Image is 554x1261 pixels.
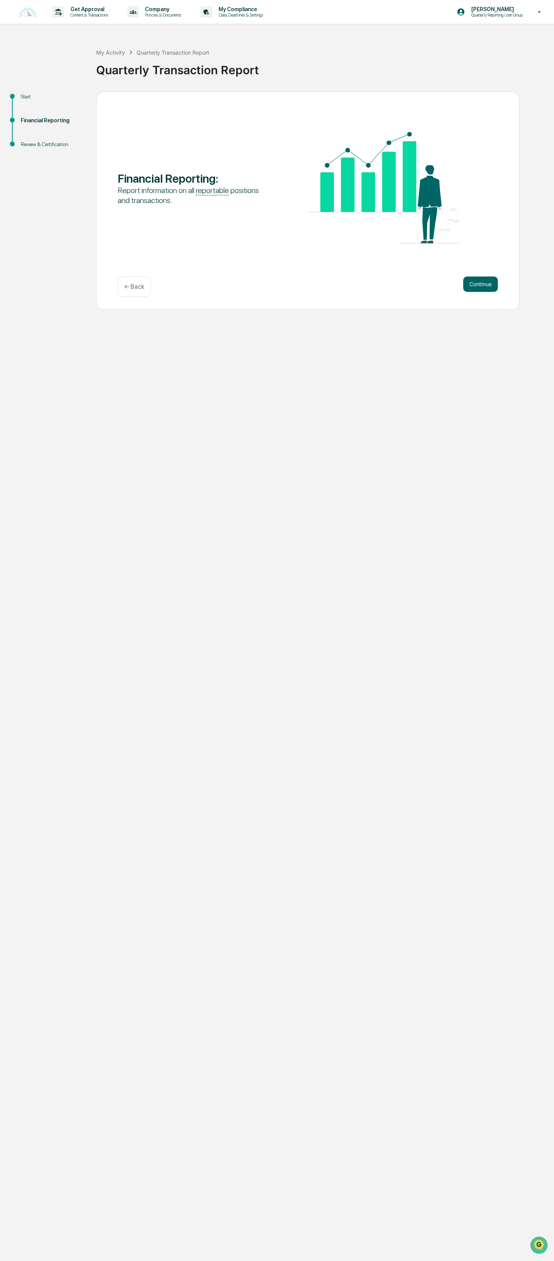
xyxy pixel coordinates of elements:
p: Get Approval [64,6,112,12]
img: logo [18,7,37,17]
img: 1746055101610-c473b297-6a78-478c-a979-82029cc54cd1 [8,59,22,73]
div: Quarterly Transaction Report [137,49,209,56]
p: Content & Transactions [64,12,112,18]
div: Start new chat [26,59,126,67]
div: 🗄️ [56,98,62,104]
a: 🗄️Attestations [53,94,98,108]
div: 🖐️ [8,98,14,104]
div: My Activity [96,49,125,56]
p: ← Back [124,283,144,290]
a: 🖐️Preclearance [5,94,53,108]
span: Data Lookup [15,112,48,119]
div: Financial Reporting : [118,172,270,185]
div: 🔎 [8,112,14,118]
iframe: Open customer support [529,1236,550,1256]
p: Data, Deadlines & Settings [212,12,267,18]
span: Attestations [63,97,95,105]
a: 🔎Data Lookup [5,108,52,122]
button: Start new chat [131,61,140,70]
a: Powered byPylon [54,130,93,136]
span: Pylon [77,130,93,136]
div: We're available if you need us! [26,67,97,73]
img: Financial Reporting [308,132,460,243]
p: Quarterly Reporting User Group [465,12,527,18]
span: Preclearance [15,97,50,105]
div: Review & Certification [21,140,84,148]
p: Policies & Documents [139,12,185,18]
p: My Compliance [212,6,267,12]
p: How can we help? [8,16,140,28]
div: Financial Reporting [21,117,84,125]
button: Continue [463,277,498,292]
u: reportable [196,186,229,195]
p: Company [139,6,185,12]
div: Report information on all positions and transactions. [118,185,270,205]
div: Start [21,93,84,101]
div: Quarterly Transaction Report [96,57,550,77]
p: [PERSON_NAME] [465,6,527,12]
